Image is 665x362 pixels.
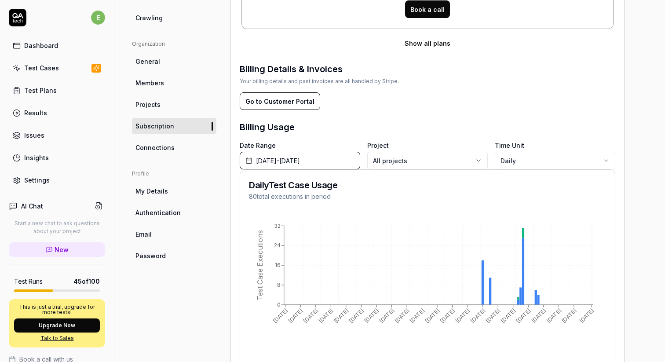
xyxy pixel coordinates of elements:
tspan: [DATE] [560,307,577,324]
span: Password [135,251,166,260]
button: Upgrade Now [14,318,100,333]
span: General [135,57,160,66]
div: Results [24,108,47,117]
tspan: [DATE] [348,307,365,324]
tspan: [DATE] [302,307,319,324]
h3: Billing Usage [240,121,295,134]
span: Projects [135,100,161,109]
tspan: [DATE] [500,307,517,324]
a: Book a call [405,5,450,14]
span: Connections [135,143,175,152]
tspan: [DATE] [439,307,456,324]
tspan: 8 [277,282,281,288]
tspan: [DATE] [378,307,395,324]
span: e [91,11,105,25]
span: Crawling [135,13,163,22]
tspan: [DATE] [409,307,426,324]
a: Email [132,226,216,242]
a: General [132,53,216,69]
div: Dashboard [24,41,58,50]
label: Project [367,141,488,150]
a: My Details [132,183,216,199]
button: Go to Customer Portal [240,92,320,110]
h3: Billing Details & Invoices [240,62,399,76]
tspan: [DATE] [272,307,289,324]
div: Your billing details and past invoices are all handled by Stripe. [240,77,399,85]
span: New [55,245,69,254]
tspan: 0 [277,301,281,308]
a: Members [132,75,216,91]
tspan: 24 [274,242,281,249]
tspan: [DATE] [545,307,563,324]
tspan: [DATE] [530,307,547,324]
div: Profile [132,170,216,178]
span: Members [135,78,164,88]
a: Insights [9,149,105,166]
a: Dashboard [9,37,105,54]
a: Issues [9,127,105,144]
tspan: 16 [275,262,281,268]
a: Test Cases [9,59,105,77]
p: Start a new chat to ask questions about your project [9,219,105,235]
a: Projects [132,96,216,113]
span: My Details [135,186,168,196]
div: Test Cases [24,63,59,73]
tspan: [DATE] [393,307,410,324]
a: Connections [132,139,216,156]
h4: AI Chat [21,201,43,211]
tspan: [DATE] [332,307,350,324]
span: 45 of 100 [73,277,100,286]
a: Crawling [132,10,216,26]
a: Subscription [132,118,216,134]
span: Subscription [135,121,174,131]
tspan: [DATE] [363,307,380,324]
tspan: [DATE] [469,307,486,324]
tspan: [DATE] [424,307,441,324]
tspan: [DATE] [287,307,304,324]
a: New [9,242,105,257]
tspan: [DATE] [454,307,471,324]
button: [DATE]-[DATE] [240,152,360,169]
a: Password [132,248,216,264]
button: Show all plans [240,34,615,52]
a: Authentication [132,205,216,221]
a: Results [9,104,105,121]
a: Talk to Sales [14,334,100,342]
div: Settings [24,176,50,185]
tspan: 32 [274,223,281,229]
button: Book a call [405,0,450,18]
a: Settings [9,172,105,189]
tspan: Test Case Executions [256,230,264,300]
p: This is just a trial, upgrade for more tests! [14,304,100,315]
label: Time Unit [495,141,615,150]
p: 80 total executions in period [249,192,337,201]
div: Insights [24,153,49,162]
div: Test Plans [24,86,57,95]
span: [DATE] - [DATE] [256,156,300,165]
div: Organization [132,40,216,48]
tspan: [DATE] [578,307,595,324]
h5: Test Runs [14,278,43,285]
tspan: [DATE] [515,307,532,324]
label: Date Range [240,141,360,150]
a: Test Plans [9,82,105,99]
tspan: [DATE] [484,307,501,324]
div: Issues [24,131,44,140]
span: Authentication [135,208,181,217]
tspan: [DATE] [318,307,335,324]
h2: Daily Test Case Usage [249,179,337,192]
span: Email [135,230,152,239]
button: e [91,9,105,26]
